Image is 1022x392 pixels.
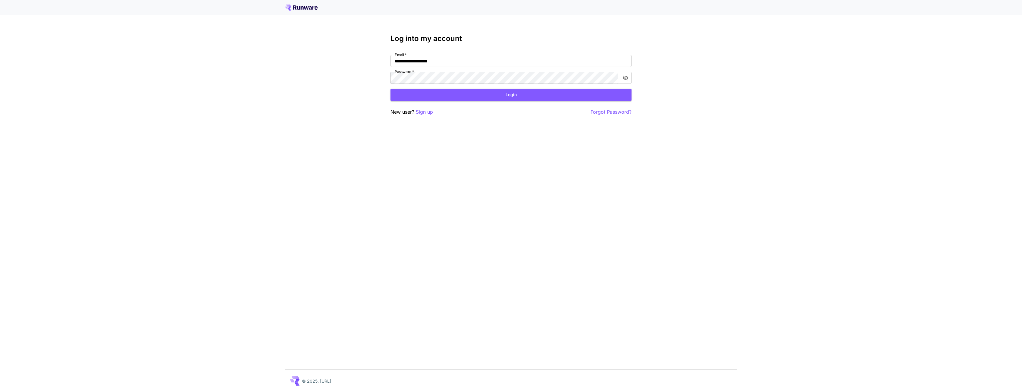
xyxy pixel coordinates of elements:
button: Sign up [416,108,433,116]
button: Forgot Password? [591,108,632,116]
p: © 2025, [URL] [302,378,331,384]
button: toggle password visibility [620,72,631,83]
label: Password [395,69,414,74]
p: New user? [390,108,433,116]
label: Email [395,52,406,57]
h3: Log into my account [390,34,632,43]
button: Login [390,89,632,101]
